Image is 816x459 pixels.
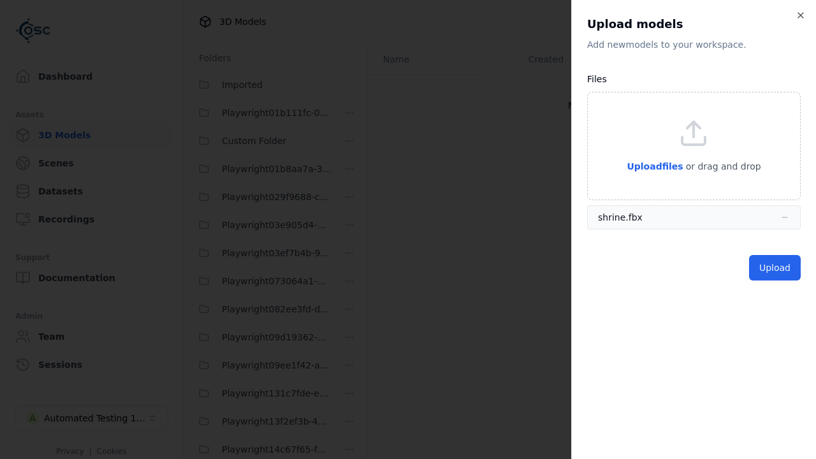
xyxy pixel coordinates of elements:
[627,161,683,171] span: Upload files
[587,15,801,33] h2: Upload models
[749,255,801,280] button: Upload
[587,38,801,51] p: Add new model s to your workspace.
[683,159,761,174] p: or drag and drop
[598,211,643,224] div: shrine.fbx
[587,74,607,84] label: Files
